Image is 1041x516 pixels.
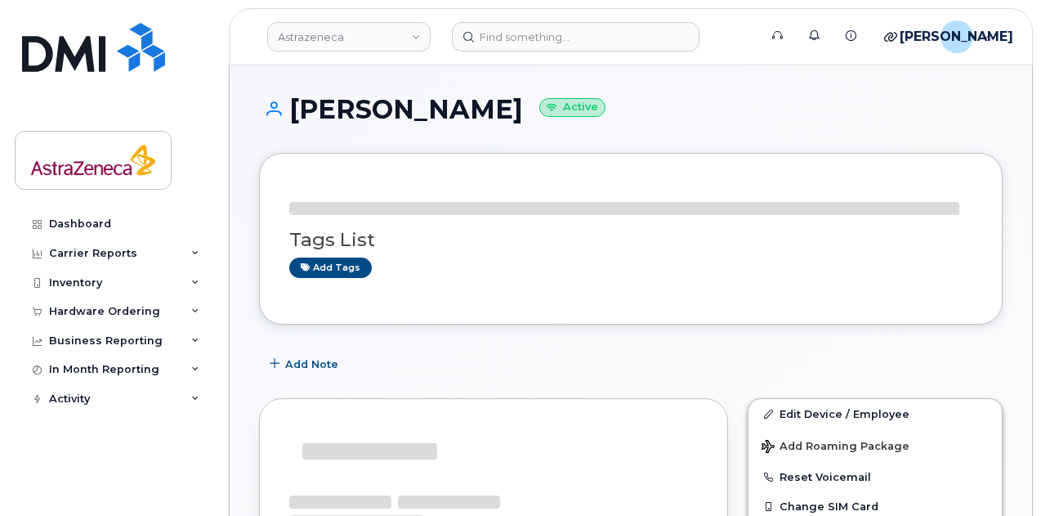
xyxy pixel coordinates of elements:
h3: Tags List [289,230,972,250]
h1: [PERSON_NAME] [259,95,1003,123]
a: Edit Device / Employee [748,399,1002,429]
a: Add tags [289,258,372,278]
button: Add Note [259,349,352,379]
button: Reset Voicemail [748,462,1002,491]
button: Add Roaming Package [748,429,1002,462]
small: Active [539,98,605,117]
span: Add Note [285,357,338,372]
span: Add Roaming Package [762,440,909,455]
